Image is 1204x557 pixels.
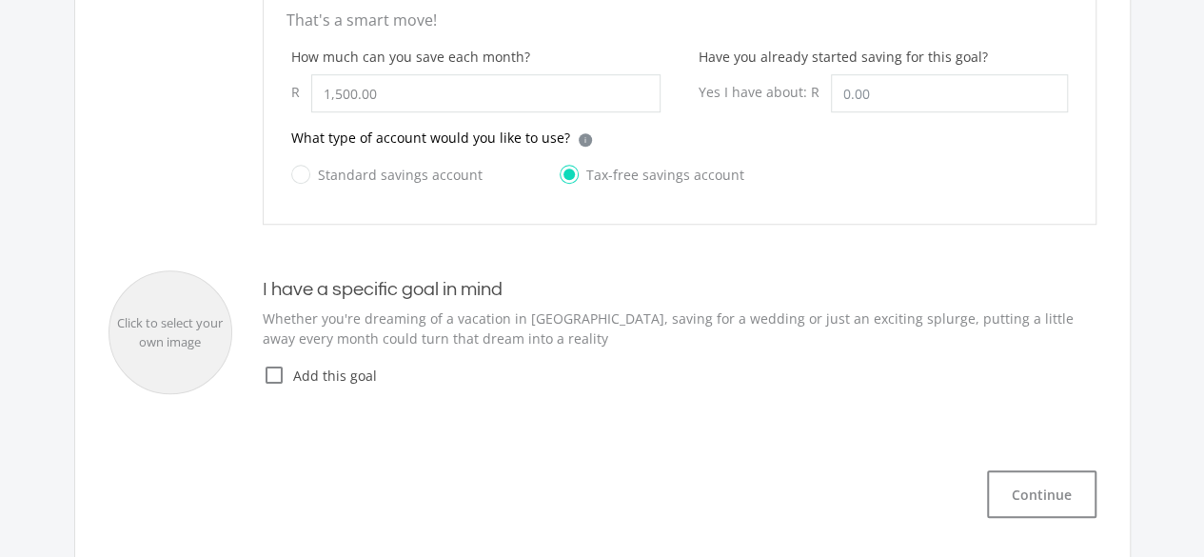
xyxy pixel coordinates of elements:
p: What type of account would you like to use? [291,128,570,148]
div: i [579,133,592,147]
label: Have you already started saving for this goal? [699,47,988,67]
div: R [291,74,311,109]
label: Tax-free savings account [560,163,744,187]
h4: I have a specific goal in mind [263,278,1096,301]
label: Standard savings account [291,163,483,187]
input: 0.00 [831,74,1068,112]
span: Add this goal [286,366,1096,386]
div: Click to select your own image [109,314,231,351]
div: Yes I have about: R [699,74,831,109]
p: Whether you're dreaming of a vacation in [GEOGRAPHIC_DATA], saving for a wedding or just an excit... [263,308,1096,348]
label: How much can you save each month? [291,47,530,67]
i: check_box_outline_blank [263,364,286,387]
input: 0.00 [311,74,661,112]
p: That's a smart move! [286,9,1073,31]
button: Continue [987,470,1096,518]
